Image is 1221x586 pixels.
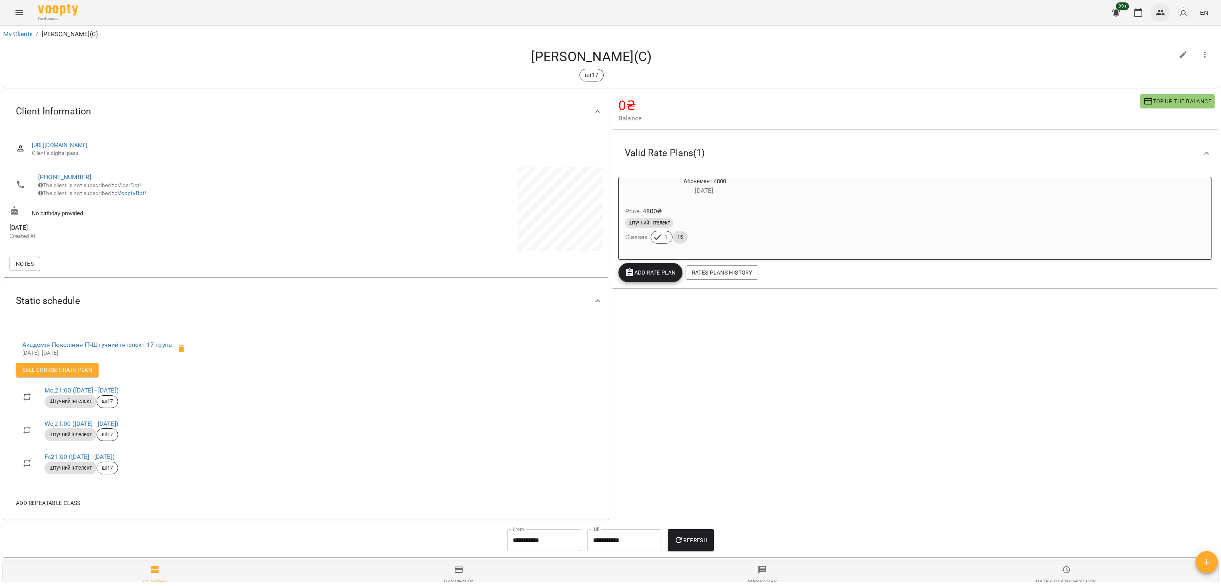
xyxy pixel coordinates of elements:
[10,48,1174,65] h4: [PERSON_NAME](С)
[1200,8,1208,17] span: EN
[38,4,78,15] img: Voopty Logo
[36,29,38,39] li: /
[22,365,92,375] span: Sell Course's Rate plan
[8,204,306,219] div: No birthday provided
[618,263,682,282] button: Add Rate plan
[16,259,34,269] span: Notes
[1140,94,1215,108] button: Top up the balance
[97,398,118,405] span: ші17
[618,97,1140,114] h4: 0 ₴
[686,265,758,280] button: Rates Plans History
[3,280,609,321] div: Static schedule
[45,387,118,394] a: Mo,21:00 ([DATE] - [DATE])
[32,149,596,157] span: Client's digital pass
[22,349,172,357] p: [DATE] - [DATE]
[38,16,78,21] span: For Business
[3,30,33,38] a: My Clients
[16,498,81,508] span: Add repeatable class
[10,3,29,22] button: Menu
[619,177,791,196] div: Абонемент 4800
[625,147,705,159] span: Valid Rate Plans ( 1 )
[1197,5,1211,20] button: EN
[618,114,1140,123] span: Balance
[16,363,99,377] button: Sell Course's Rate plan
[643,207,662,216] p: 4800 ₴
[692,268,752,277] span: Rates Plans History
[97,428,118,441] div: ші17
[673,234,688,241] span: 15
[625,219,673,226] span: Штучний інтелект
[10,257,40,271] button: Notes
[45,431,97,438] span: Штучний інтелект
[38,182,141,188] span: The client is not subscribed to ViberBot!
[612,133,1218,174] div: Valid Rate Plans(1)
[625,206,640,217] h6: Price
[625,268,676,277] span: Add Rate plan
[585,70,599,80] p: ші17
[97,431,118,438] span: ші17
[3,91,609,132] div: Client Information
[674,536,707,545] span: Refresh
[3,29,1218,39] nav: breadcrumb
[45,453,114,460] a: Fr,21:00 ([DATE] - [DATE])
[619,177,791,253] button: Абонемент 4800[DATE]- Price4800₴Штучний інтелектClasses115
[1116,2,1129,10] span: 99+
[1178,7,1189,18] img: avatar_s.png
[45,464,97,472] span: Штучний інтелект
[10,232,304,240] p: Created At
[118,190,145,196] a: VooptyBot
[42,29,98,39] p: [PERSON_NAME](С)
[10,223,304,232] span: [DATE]
[695,187,715,194] span: [DATE] -
[38,190,146,196] span: The client is not subscribed to !
[625,232,647,243] h6: Classes
[660,234,672,241] span: 1
[172,339,191,358] span: Delete the client from the group ші17 of the course Штучний інтелект 17 група?
[38,173,91,181] a: [PHONE_NUMBER]
[16,105,91,118] span: Client Information
[1143,97,1211,106] span: Top up the balance
[668,529,714,551] button: Refresh
[97,464,118,472] span: ші17
[45,398,97,405] span: Штучний інтелект
[579,69,604,81] div: ші17
[97,395,118,408] div: ші17
[97,462,118,474] div: ші17
[16,295,80,307] span: Static schedule
[45,420,118,427] a: We,21:00 ([DATE] - [DATE])
[22,341,172,348] a: Академія Покоління ІТ»Штучний інтелект 17 група
[32,142,88,148] a: [URL][DOMAIN_NAME]
[13,496,84,510] button: Add repeatable class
